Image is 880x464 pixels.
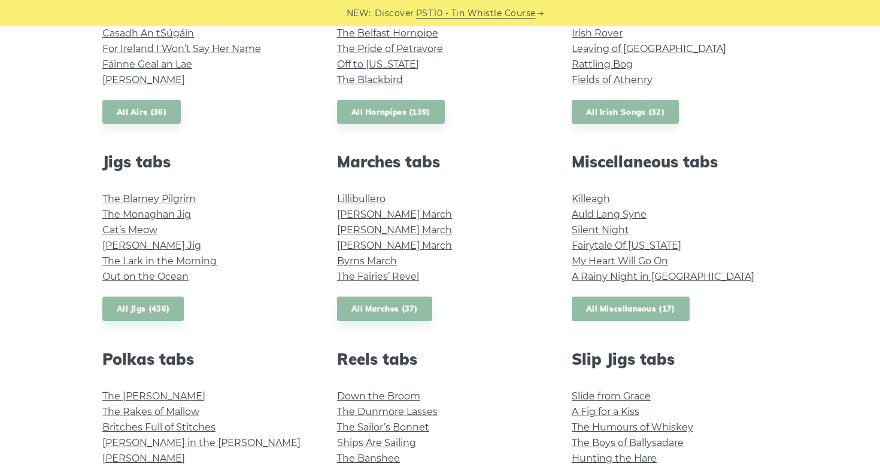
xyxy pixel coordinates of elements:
a: Slide from Grace [572,390,651,402]
a: The Dunmore Lasses [337,406,438,417]
a: Fields of Athenry [572,74,653,86]
span: NEW: [347,7,371,20]
a: [PERSON_NAME] Jig [102,240,201,251]
a: Irish Rover [572,28,623,39]
a: All Hornpipes (139) [337,100,445,124]
h2: Slip Jigs tabs [572,350,778,368]
a: Lillibullero [337,193,386,204]
a: The Belfast Hornpipe [337,28,438,39]
a: The Sailor’s Bonnet [337,422,429,433]
a: All Marches (37) [337,297,432,321]
h2: Polkas tabs [102,350,308,368]
a: [PERSON_NAME] in the [PERSON_NAME] [102,437,301,448]
a: All Irish Songs (32) [572,100,679,124]
a: Britches Full of Stitches [102,422,216,433]
a: Cat’s Meow [102,224,157,236]
h2: Miscellaneous tabs [572,152,778,171]
a: The Monaghan Jig [102,209,191,220]
a: The Blackbird [337,74,403,86]
a: Out on the Ocean [102,271,189,282]
a: My Heart Will Go On [572,255,668,267]
a: Auld Lang Syne [572,209,647,220]
a: The Banshee [337,453,400,464]
a: The Boys of Ballysadare [572,437,684,448]
h2: Marches tabs [337,152,543,171]
a: The Pride of Petravore [337,43,443,54]
a: The Fairies’ Revel [337,271,419,282]
a: Casadh An tSúgáin [102,28,194,39]
a: The Humours of Whiskey [572,422,693,433]
a: Fáinne Geal an Lae [102,59,192,70]
a: The [PERSON_NAME] [102,390,205,402]
a: Ships Are Sailing [337,437,416,448]
a: Killeagh [572,193,610,204]
h2: Reels tabs [337,350,543,368]
a: [PERSON_NAME] [102,453,185,464]
a: Silent Night [572,224,629,236]
a: All Airs (36) [102,100,181,124]
a: Byrns March [337,255,397,267]
a: All Jigs (436) [102,297,184,321]
span: Discover [375,7,414,20]
a: Leaving of [GEOGRAPHIC_DATA] [572,43,726,54]
a: Off to [US_STATE] [337,59,419,70]
a: Rattling Bog [572,59,633,70]
a: The Lark in the Morning [102,255,217,267]
h2: Jigs tabs [102,152,308,171]
a: PST10 - Tin Whistle Course [416,7,536,20]
a: For Ireland I Won’t Say Her Name [102,43,261,54]
a: A Rainy Night in [GEOGRAPHIC_DATA] [572,271,754,282]
a: [PERSON_NAME] March [337,240,452,251]
a: All Miscellaneous (17) [572,297,690,321]
a: Hunting the Hare [572,453,657,464]
a: [PERSON_NAME] [102,74,185,86]
a: [PERSON_NAME] March [337,209,452,220]
a: Down the Broom [337,390,420,402]
a: The Blarney Pilgrim [102,193,196,204]
a: [PERSON_NAME] March [337,224,452,236]
a: The Rakes of Mallow [102,406,199,417]
a: Fairytale Of [US_STATE] [572,240,681,251]
a: A Fig for a Kiss [572,406,639,417]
